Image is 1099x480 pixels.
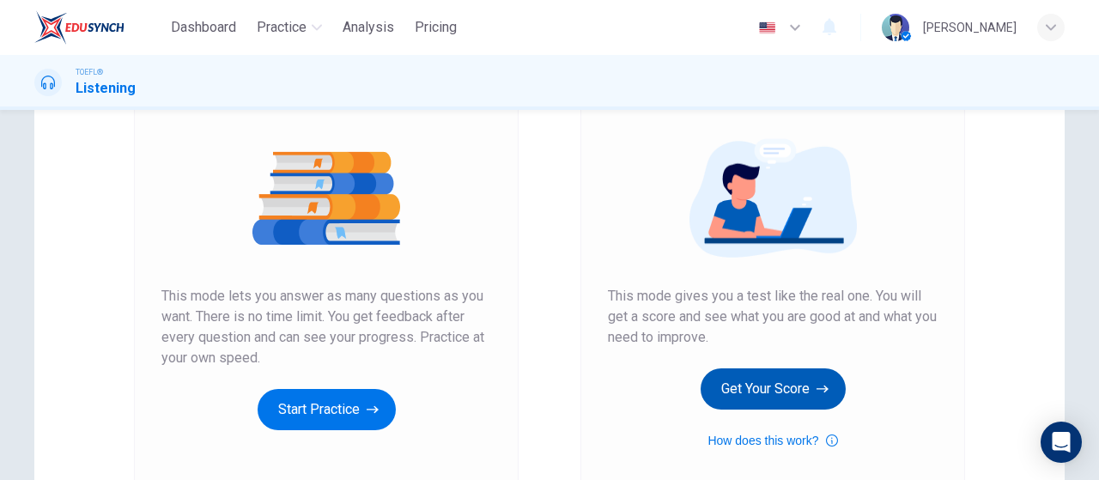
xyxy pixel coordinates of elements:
[408,12,464,43] button: Pricing
[76,78,136,99] h1: Listening
[701,368,846,410] button: Get Your Score
[707,430,837,451] button: How does this work?
[923,17,1017,38] div: [PERSON_NAME]
[164,12,243,43] button: Dashboard
[258,389,396,430] button: Start Practice
[415,17,457,38] span: Pricing
[882,14,909,41] img: Profile picture
[608,286,938,348] span: This mode gives you a test like the real one. You will get a score and see what you are good at a...
[171,17,236,38] span: Dashboard
[257,17,307,38] span: Practice
[336,12,401,43] button: Analysis
[1041,422,1082,463] div: Open Intercom Messenger
[34,10,124,45] img: EduSynch logo
[343,17,394,38] span: Analysis
[161,286,491,368] span: This mode lets you answer as many questions as you want. There is no time limit. You get feedback...
[34,10,164,45] a: EduSynch logo
[250,12,329,43] button: Practice
[76,66,103,78] span: TOEFL®
[756,21,778,34] img: en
